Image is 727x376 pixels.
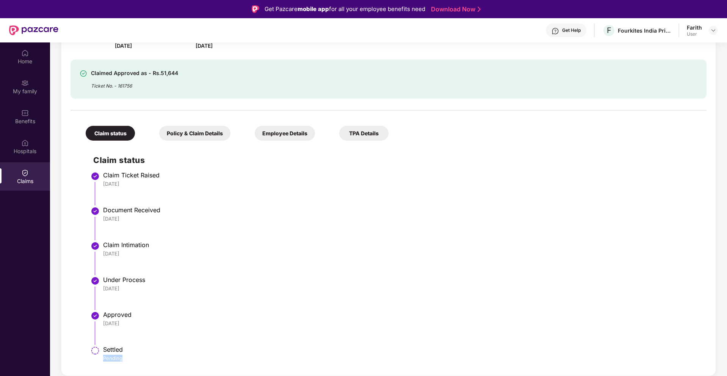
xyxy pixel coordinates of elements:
[103,285,699,292] div: [DATE]
[298,5,329,13] strong: mobile app
[86,126,135,141] div: Claim status
[265,5,425,14] div: Get Pazcare for all your employee benefits need
[103,215,699,222] div: [DATE]
[21,49,29,57] img: svg+xml;base64,PHN2ZyBpZD0iSG9tZSIgeG1sbnM9Imh0dHA6Ly93d3cudzMub3JnLzIwMDAvc3ZnIiB3aWR0aD0iMjAiIG...
[103,171,699,179] div: Claim Ticket Raised
[115,42,132,49] span: [DATE]
[91,207,100,216] img: svg+xml;base64,PHN2ZyBpZD0iU3RlcC1Eb25lLTMyeDMyIiB4bWxucz0iaHR0cDovL3d3dy53My5vcmcvMjAwMC9zdmciIH...
[9,25,58,35] img: New Pazcare Logo
[687,31,702,37] div: User
[607,26,611,35] span: F
[21,109,29,117] img: svg+xml;base64,PHN2ZyBpZD0iQmVuZWZpdHMiIHhtbG5zPSJodHRwOi8vd3d3LnczLm9yZy8yMDAwL3N2ZyIgd2lkdGg9Ij...
[159,126,230,141] div: Policy & Claim Details
[93,154,699,166] h2: Claim status
[687,24,702,31] div: Farith
[252,5,259,13] img: Logo
[91,172,100,181] img: svg+xml;base64,PHN2ZyBpZD0iU3RlcC1Eb25lLTMyeDMyIiB4bWxucz0iaHR0cDovL3d3dy53My5vcmcvMjAwMC9zdmciIH...
[91,276,100,285] img: svg+xml;base64,PHN2ZyBpZD0iU3RlcC1Eb25lLTMyeDMyIiB4bWxucz0iaHR0cDovL3d3dy53My5vcmcvMjAwMC9zdmciIH...
[103,346,699,353] div: Settled
[103,276,699,284] div: Under Process
[91,78,178,89] div: Ticket No. - 161756
[103,311,699,318] div: Approved
[91,241,100,251] img: svg+xml;base64,PHN2ZyBpZD0iU3RlcC1Eb25lLTMyeDMyIiB4bWxucz0iaHR0cDovL3d3dy53My5vcmcvMjAwMC9zdmciIH...
[91,69,178,78] div: Claimed Approved as - Rs.51,644
[21,139,29,147] img: svg+xml;base64,PHN2ZyBpZD0iSG9zcGl0YWxzIiB4bWxucz0iaHR0cDovL3d3dy53My5vcmcvMjAwMC9zdmciIHdpZHRoPS...
[552,27,559,35] img: svg+xml;base64,PHN2ZyBpZD0iSGVscC0zMngzMiIgeG1sbnM9Imh0dHA6Ly93d3cudzMub3JnLzIwMDAvc3ZnIiB3aWR0aD...
[103,320,699,327] div: [DATE]
[562,27,581,33] div: Get Help
[21,169,29,177] img: svg+xml;base64,PHN2ZyBpZD0iQ2xhaW0iIHhtbG5zPSJodHRwOi8vd3d3LnczLm9yZy8yMDAwL3N2ZyIgd2lkdGg9IjIwIi...
[431,5,478,13] a: Download Now
[478,5,481,13] img: Stroke
[103,355,699,362] div: Pending
[196,42,213,49] span: [DATE]
[339,126,389,141] div: TPA Details
[618,27,671,34] div: Fourkites India Private Limited
[255,126,315,141] div: Employee Details
[21,79,29,87] img: svg+xml;base64,PHN2ZyB3aWR0aD0iMjAiIGhlaWdodD0iMjAiIHZpZXdCb3g9IjAgMCAyMCAyMCIgZmlsbD0ibm9uZSIgeG...
[91,311,100,320] img: svg+xml;base64,PHN2ZyBpZD0iU3RlcC1Eb25lLTMyeDMyIiB4bWxucz0iaHR0cDovL3d3dy53My5vcmcvMjAwMC9zdmciIH...
[80,70,87,77] img: svg+xml;base64,PHN2ZyBpZD0iU3VjY2Vzcy0zMngzMiIgeG1sbnM9Imh0dHA6Ly93d3cudzMub3JnLzIwMDAvc3ZnIiB3aW...
[91,346,100,355] img: svg+xml;base64,PHN2ZyBpZD0iU3RlcC1QZW5kaW5nLTMyeDMyIiB4bWxucz0iaHR0cDovL3d3dy53My5vcmcvMjAwMC9zdm...
[103,241,699,249] div: Claim Intimation
[103,250,699,257] div: [DATE]
[103,180,699,187] div: [DATE]
[103,206,699,214] div: Document Received
[710,27,716,33] img: svg+xml;base64,PHN2ZyBpZD0iRHJvcGRvd24tMzJ4MzIiIHhtbG5zPSJodHRwOi8vd3d3LnczLm9yZy8yMDAwL3N2ZyIgd2...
